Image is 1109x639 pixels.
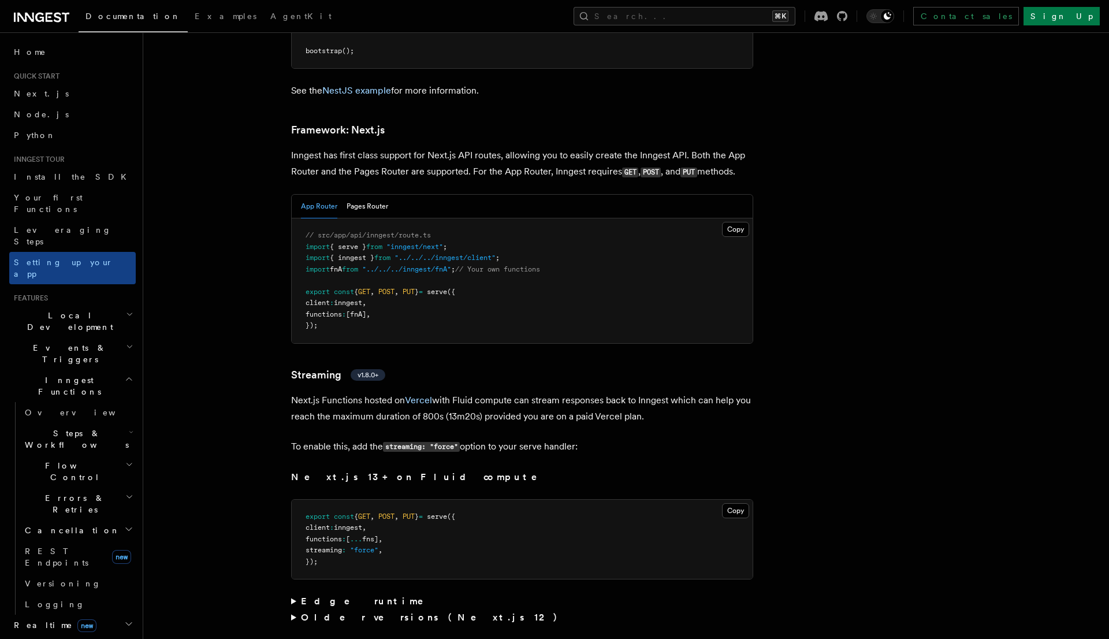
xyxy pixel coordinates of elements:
[20,541,136,573] a: REST Endpointsnew
[347,195,388,218] button: Pages Router
[20,460,125,483] span: Flow Control
[415,512,419,521] span: }
[14,172,133,181] span: Install the SDK
[330,299,334,307] span: :
[346,535,350,543] span: [
[403,288,415,296] span: PUT
[350,546,378,554] span: "force"
[14,225,111,246] span: Leveraging Steps
[574,7,795,25] button: Search...⌘K
[366,243,382,251] span: from
[9,370,136,402] button: Inngest Functions
[1024,7,1100,25] a: Sign Up
[14,110,69,119] span: Node.js
[9,305,136,337] button: Local Development
[14,258,113,278] span: Setting up your app
[291,367,385,383] a: Streamingv1.8.0+
[9,337,136,370] button: Events & Triggers
[403,512,415,521] span: PUT
[306,243,330,251] span: import
[362,299,366,307] span: ,
[641,168,661,177] code: POST
[342,265,358,273] span: from
[9,72,59,81] span: Quick start
[342,535,346,543] span: :
[9,155,65,164] span: Inngest tour
[306,310,342,318] span: functions
[447,288,455,296] span: ({
[622,168,638,177] code: GET
[25,600,85,609] span: Logging
[9,220,136,252] a: Leveraging Steps
[342,310,346,318] span: :
[9,615,136,636] button: Realtimenew
[306,523,330,532] span: client
[9,83,136,104] a: Next.js
[9,310,126,333] span: Local Development
[20,573,136,594] a: Versioning
[9,42,136,62] a: Home
[306,546,342,554] span: streaming
[301,596,440,607] strong: Edge runtime
[112,550,131,564] span: new
[9,104,136,125] a: Node.js
[9,252,136,284] a: Setting up your app
[427,288,447,296] span: serve
[9,166,136,187] a: Install the SDK
[395,254,496,262] span: "../../../inngest/client"
[270,12,332,21] span: AgentKit
[20,492,125,515] span: Errors & Retries
[14,89,69,98] span: Next.js
[306,288,330,296] span: export
[306,558,318,566] span: });
[20,455,136,488] button: Flow Control
[9,619,96,631] span: Realtime
[85,12,181,21] span: Documentation
[306,231,431,239] span: // src/app/api/inngest/route.ts
[25,579,101,588] span: Versioning
[362,523,366,532] span: ,
[354,288,358,296] span: {
[322,85,391,96] a: NestJS example
[419,288,423,296] span: =
[913,7,1019,25] a: Contact sales
[301,612,563,623] strong: Older versions (Next.js 12)
[20,423,136,455] button: Steps & Workflows
[291,392,753,425] p: Next.js Functions hosted on with Fluid compute can stream responses back to Inngest which can hel...
[447,512,455,521] span: ({
[330,523,334,532] span: :
[722,222,749,237] button: Copy
[20,520,136,541] button: Cancellation
[77,619,96,632] span: new
[330,265,342,273] span: fnA
[866,9,894,23] button: Toggle dark mode
[330,254,374,262] span: { inngest }
[366,310,370,318] span: ,
[395,288,399,296] span: ,
[370,288,374,296] span: ,
[188,3,263,31] a: Examples
[405,395,432,406] a: Vercel
[79,3,188,32] a: Documentation
[362,535,378,543] span: fns]
[342,47,354,55] span: ();
[451,265,455,273] span: ;
[455,265,540,273] span: // Your own functions
[334,512,354,521] span: const
[358,370,378,380] span: v1.8.0+
[334,523,362,532] span: inngest
[334,288,354,296] span: const
[195,12,256,21] span: Examples
[415,288,419,296] span: }
[427,512,447,521] span: serve
[772,10,788,22] kbd: ⌘K
[9,125,136,146] a: Python
[395,512,399,521] span: ,
[358,512,370,521] span: GET
[9,374,125,397] span: Inngest Functions
[301,195,337,218] button: App Router
[291,122,385,138] a: Framework: Next.js
[346,310,366,318] span: [fnA]
[291,439,753,455] p: To enable this, add the option to your serve handler:
[9,294,48,303] span: Features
